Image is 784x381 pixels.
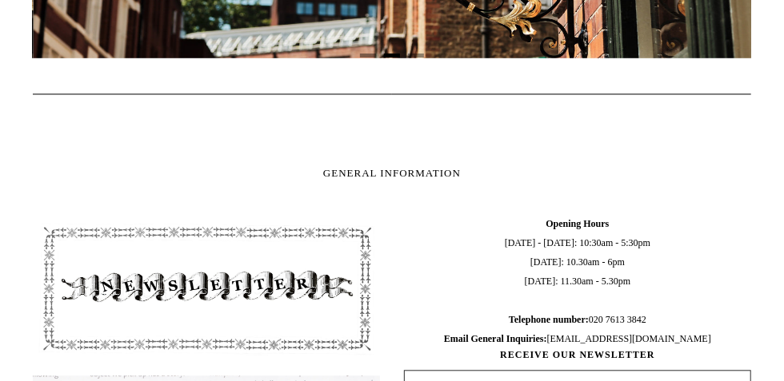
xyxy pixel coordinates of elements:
span: [DATE] - [DATE]: 10:30am - 5:30pm [DATE]: 10.30am - 6pm [DATE]: 11.30am - 5.30pm 020 7613 3842 [404,214,751,348]
b: : [586,314,589,325]
button: Page 2 [384,54,400,58]
b: Telephone number [509,314,589,325]
button: Page 1 [360,54,376,58]
img: pf-4db91bb9--1305-Newsletter-Button_1200x.jpg [33,214,380,362]
b: Email General Inquiries: [444,333,547,344]
span: [EMAIL_ADDRESS][DOMAIN_NAME] [444,333,711,344]
span: GENERAL INFORMATION [323,167,461,179]
span: RECEIVE OUR NEWSLETTER [404,348,751,362]
button: Page 3 [408,54,424,58]
b: Opening Hours [546,218,609,229]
